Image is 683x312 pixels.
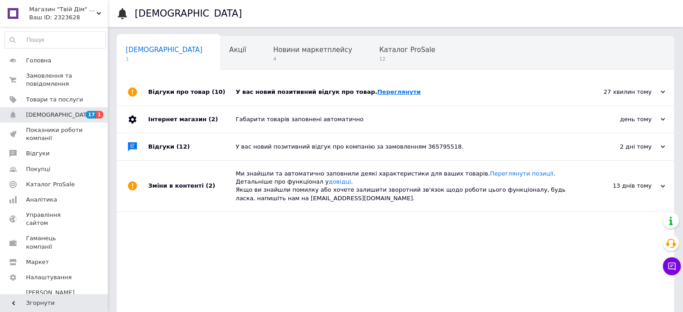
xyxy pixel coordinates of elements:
div: Відгуки [148,133,236,160]
span: Аналітика [26,196,57,204]
span: Каталог ProSale [379,46,435,54]
span: 12 [379,56,435,62]
div: Зміни в контенті [148,161,236,211]
span: Магазин "Твій Дім" - Запчастини та комплектуючі для холодильного обладнання та побутової техніки. [29,5,97,13]
span: Налаштування [26,273,72,281]
a: Переглянути позиції [490,170,553,177]
span: 17 [86,111,96,119]
div: 27 хвилин тому [575,88,665,96]
span: [DEMOGRAPHIC_DATA] [126,46,203,54]
div: день тому [575,115,665,123]
button: Чат з покупцем [663,257,681,275]
span: 1 [126,56,203,62]
span: [DEMOGRAPHIC_DATA] [26,111,93,119]
div: У вас новий позитивний відгук про компанію за замовленням 365795518. [236,143,575,151]
div: Інтернет магазин [148,106,236,133]
span: Новини маркетплейсу [273,46,352,54]
span: Замовлення та повідомлення [26,72,83,88]
span: (12) [176,143,190,150]
div: 2 дні тому [575,143,665,151]
span: Гаманець компанії [26,234,83,250]
span: Товари та послуги [26,96,83,104]
div: 13 днів тому [575,182,665,190]
span: 1 [96,111,103,119]
div: Ми знайшли та автоматично заповнили деякі характеристики для ваших товарів. . Детальніше про функ... [236,170,575,202]
span: Акції [229,46,247,54]
span: (2) [208,116,218,123]
span: Каталог ProSale [26,180,75,189]
a: довідці [329,178,351,185]
h1: [DEMOGRAPHIC_DATA] [135,8,242,19]
span: Головна [26,57,51,65]
span: Маркет [26,258,49,266]
input: Пошук [5,32,106,48]
a: Переглянути [377,88,421,95]
div: Габарити товарів заповнені автоматично [236,115,575,123]
div: У вас новий позитивний відгук про товар. [236,88,575,96]
span: 4 [273,56,352,62]
span: (10) [212,88,225,95]
span: Управління сайтом [26,211,83,227]
div: Ваш ID: 2323628 [29,13,108,22]
span: Відгуки [26,149,49,158]
span: Покупці [26,165,50,173]
span: Показники роботи компанії [26,126,83,142]
span: (2) [206,182,215,189]
div: Відгуки про товар [148,79,236,105]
